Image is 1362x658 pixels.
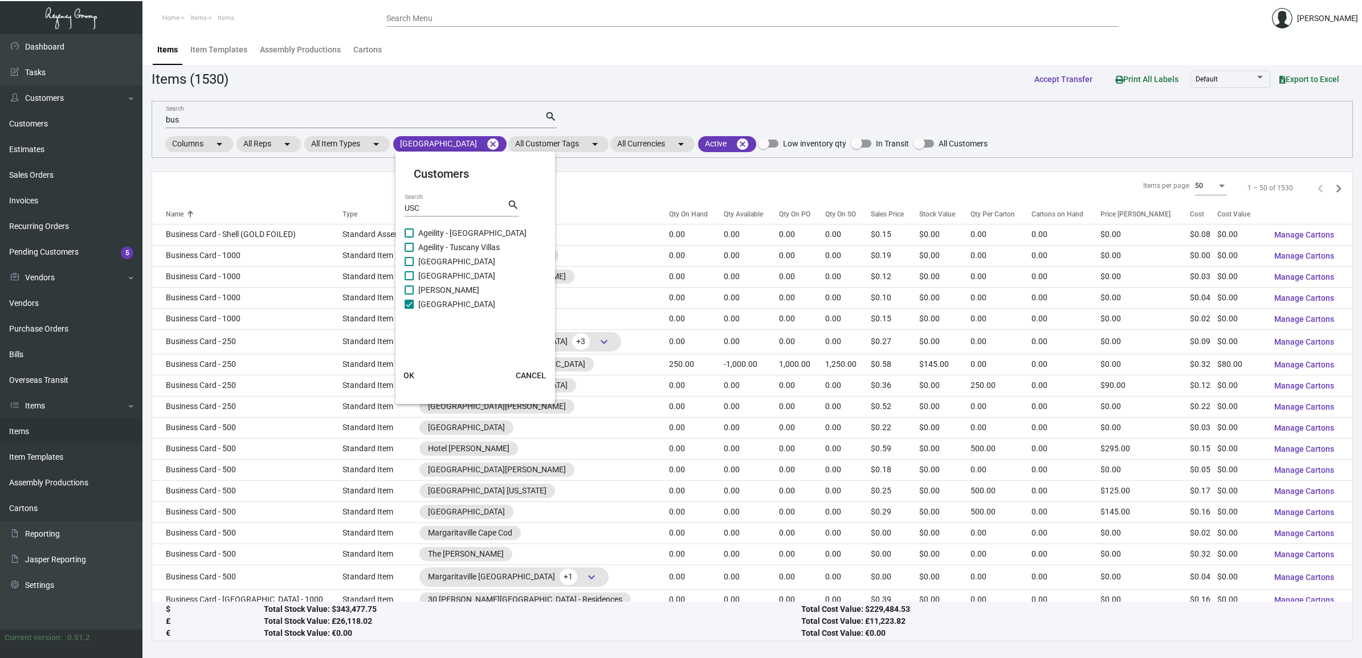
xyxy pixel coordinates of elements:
[403,371,414,380] span: OK
[418,240,500,254] span: Ageility - Tuscany Villas
[418,255,495,268] span: [GEOGRAPHIC_DATA]
[418,283,479,297] span: [PERSON_NAME]
[391,365,427,386] button: OK
[418,269,495,283] span: [GEOGRAPHIC_DATA]
[516,371,546,380] span: CANCEL
[507,198,519,212] mat-icon: search
[67,632,90,644] div: 0.51.2
[507,365,555,386] button: CANCEL
[418,226,527,240] span: Ageility - [GEOGRAPHIC_DATA]
[418,297,495,311] span: [GEOGRAPHIC_DATA]
[5,632,63,644] div: Current version:
[414,165,537,182] mat-card-title: Customers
